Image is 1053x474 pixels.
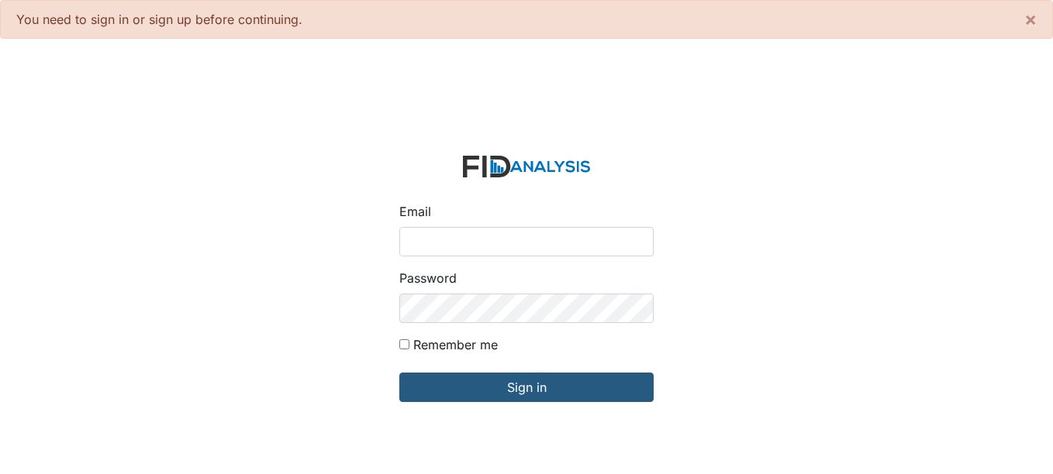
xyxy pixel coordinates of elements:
[399,373,654,402] input: Sign in
[1009,1,1052,38] button: ×
[413,335,498,354] label: Remember me
[463,156,590,178] img: logo-2fc8c6e3336f68795322cb6e9a2b9007179b544421de10c17bdaae8622450297.svg
[399,202,431,221] label: Email
[399,269,457,287] label: Password
[1024,8,1037,30] span: ×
